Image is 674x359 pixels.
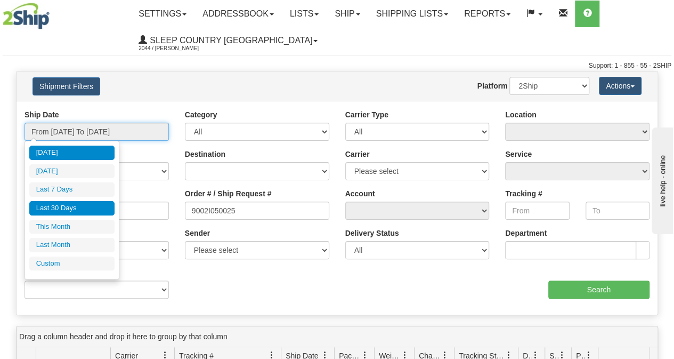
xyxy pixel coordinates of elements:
[345,228,399,238] label: Delivery Status
[29,182,115,197] li: Last 7 Days
[505,188,542,199] label: Tracking #
[147,36,312,45] span: Sleep Country [GEOGRAPHIC_DATA]
[477,81,508,91] label: Platform
[185,109,217,120] label: Category
[139,43,218,54] span: 2044 / [PERSON_NAME]
[3,3,50,29] img: logo2044.jpg
[368,1,456,27] a: Shipping lists
[131,27,326,54] a: Sleep Country [GEOGRAPHIC_DATA] 2044 / [PERSON_NAME]
[185,228,210,238] label: Sender
[185,149,225,159] label: Destination
[548,281,650,299] input: Search
[282,1,327,27] a: Lists
[505,149,532,159] label: Service
[3,61,671,70] div: Support: 1 - 855 - 55 - 2SHIP
[345,149,370,159] label: Carrier
[29,164,115,179] li: [DATE]
[505,109,536,120] label: Location
[194,1,282,27] a: Addressbook
[649,125,673,234] iframe: chat widget
[505,202,569,220] input: From
[29,238,115,252] li: Last Month
[586,202,649,220] input: To
[29,201,115,216] li: Last 30 Days
[29,257,115,271] li: Custom
[131,1,194,27] a: Settings
[456,1,518,27] a: Reports
[33,77,100,95] button: Shipment Filters
[345,109,388,120] label: Carrier Type
[599,77,641,95] button: Actions
[29,146,115,160] li: [DATE]
[29,220,115,234] li: This Month
[345,188,375,199] label: Account
[8,9,99,17] div: live help - online
[25,109,59,120] label: Ship Date
[185,188,272,199] label: Order # / Ship Request #
[327,1,368,27] a: Ship
[505,228,547,238] label: Department
[17,326,657,347] div: grid grouping header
